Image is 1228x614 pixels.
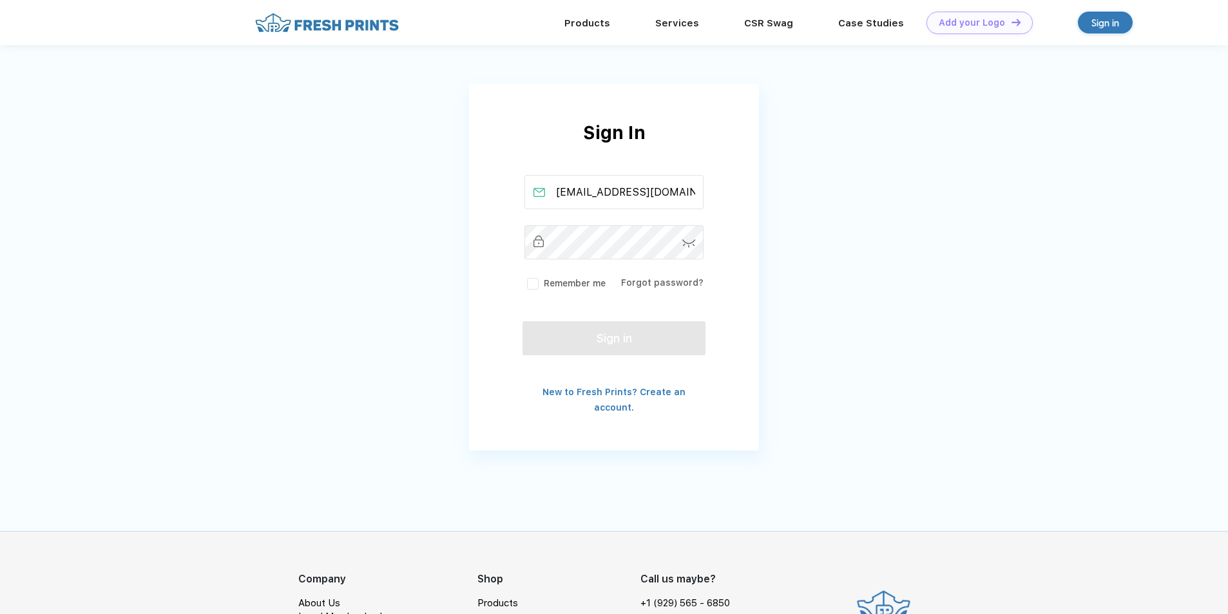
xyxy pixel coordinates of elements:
[1012,19,1021,26] img: DT
[251,12,403,34] img: fo%20logo%202.webp
[477,572,640,587] div: Shop
[939,17,1005,28] div: Add your Logo
[469,119,759,175] div: Sign In
[524,175,704,209] input: Email
[524,277,606,290] label: Remember me
[298,597,340,609] a: About Us
[682,239,696,248] img: password-icon.svg
[477,597,518,609] a: Products
[640,572,738,587] div: Call us maybe?
[1078,12,1133,33] a: Sign in
[542,387,686,413] a: New to Fresh Prints? Create an account.
[1091,15,1119,30] div: Sign in
[640,597,730,610] a: +1 (929) 565 - 6850
[298,572,477,587] div: Company
[533,236,544,247] img: password_inactive.svg
[523,321,705,355] button: Sign in
[621,277,704,288] a: Forgot password?
[533,188,545,197] img: email_active.svg
[564,17,610,29] a: Products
